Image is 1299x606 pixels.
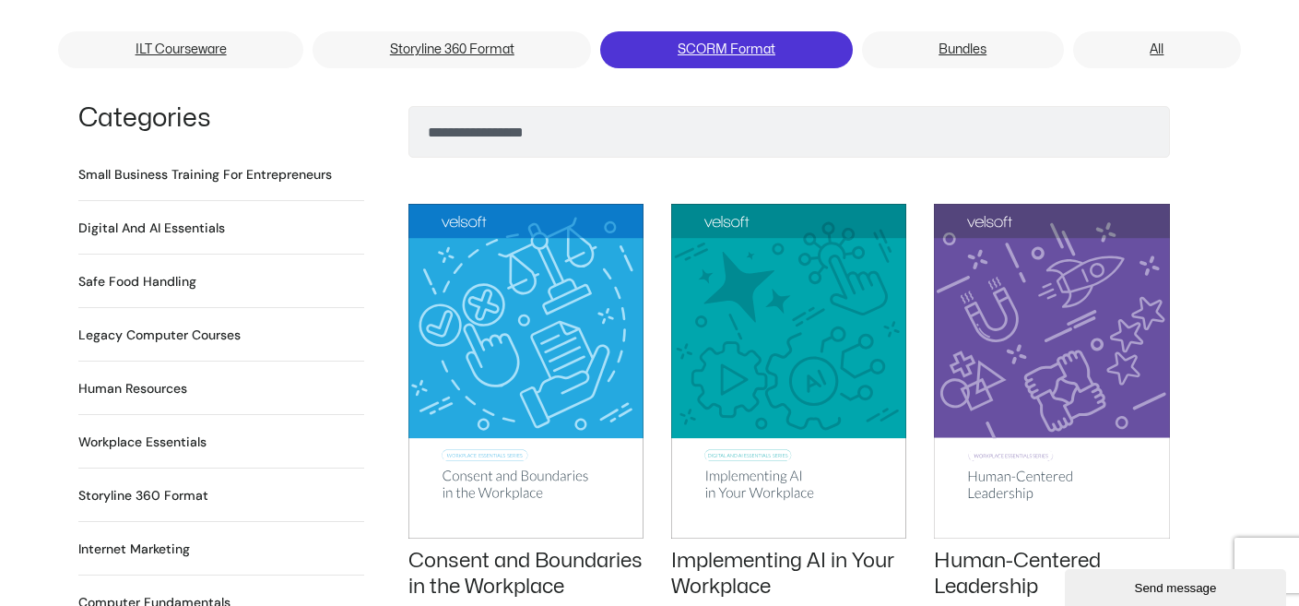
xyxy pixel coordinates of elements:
[78,379,187,398] a: Visit product category Human Resources
[78,379,187,398] h2: Human Resources
[671,551,894,598] a: Implementing AI in Your Workplace
[78,486,208,505] h2: Storyline 360 Format
[78,219,225,238] a: Visit product category Digital and AI Essentials
[78,165,332,184] h2: Small Business Training for Entrepreneurs
[78,272,196,291] h2: Safe Food Handling
[78,106,364,132] h1: Categories
[78,272,196,291] a: Visit product category Safe Food Handling
[1073,31,1241,68] a: All
[78,433,207,452] a: Visit product category Workplace Essentials
[58,31,303,68] a: ILT Courseware
[58,31,1241,74] nav: Menu
[78,486,208,505] a: Visit product category Storyline 360 Format
[600,31,852,68] a: SCORM Format
[78,326,241,345] a: Visit product category Legacy Computer Courses
[78,433,207,452] h2: Workplace Essentials
[862,31,1064,68] a: Bundles
[78,165,332,184] a: Visit product category Small Business Training for Entrepreneurs
[78,326,241,345] h2: Legacy Computer Courses
[408,551,643,598] a: Consent and Boundaries in the Workplace
[1065,565,1290,606] iframe: chat widget
[313,31,591,68] a: Storyline 360 Format
[78,540,190,559] a: Visit product category Internet Marketing
[78,219,225,238] h2: Digital and AI Essentials
[78,540,190,559] h2: Internet Marketing
[934,551,1101,598] a: Human-Centered Leadership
